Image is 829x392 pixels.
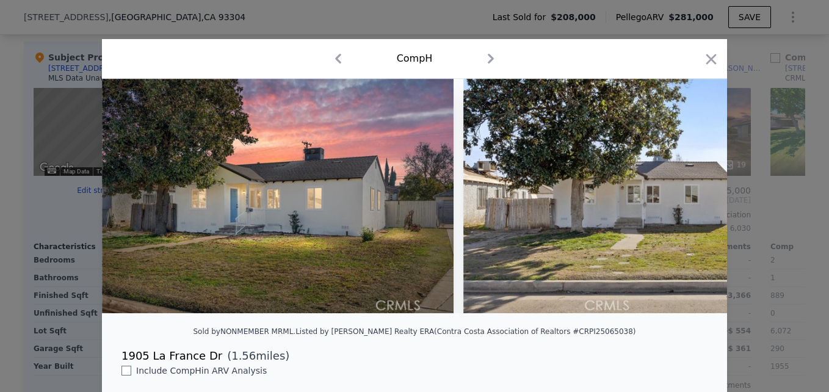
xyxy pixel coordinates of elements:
[131,366,272,376] span: Include Comp H in ARV Analysis
[463,79,815,313] img: Property Img
[397,51,433,66] div: Comp H
[222,347,289,365] span: ( miles)
[121,347,222,365] div: 1905 La France Dr
[295,327,635,336] div: Listed by [PERSON_NAME] Realty ERA (Contra Costa Association of Realtors #CRPI25065038)
[231,349,256,362] span: 1.56
[102,79,454,313] img: Property Img
[193,327,295,336] div: Sold by NONMEMBER MRML .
